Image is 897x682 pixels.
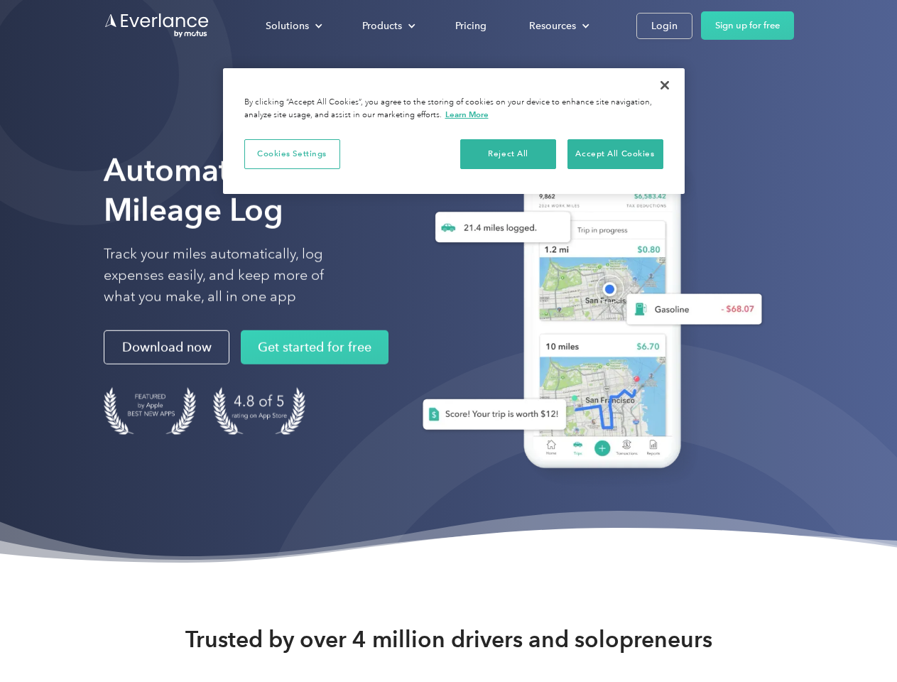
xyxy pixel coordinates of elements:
div: Solutions [251,13,334,38]
button: Cookies Settings [244,139,340,169]
p: Track your miles automatically, log expenses easily, and keep more of what you make, all in one app [104,244,357,308]
a: Get started for free [241,330,388,364]
button: Close [649,70,680,101]
a: More information about your privacy, opens in a new tab [445,109,489,119]
div: Resources [515,13,601,38]
a: Go to homepage [104,12,210,39]
div: Cookie banner [223,68,685,194]
button: Reject All [460,139,556,169]
div: Pricing [455,17,486,35]
a: Pricing [441,13,501,38]
strong: Trusted by over 4 million drivers and solopreneurs [185,625,712,654]
img: Badge for Featured by Apple Best New Apps [104,387,196,435]
img: 4.9 out of 5 stars on the app store [213,387,305,435]
button: Accept All Cookies [567,139,663,169]
a: Sign up for free [701,11,794,40]
a: Download now [104,330,229,364]
div: Login [651,17,678,35]
img: Everlance, mileage tracker app, expense tracking app [400,135,773,489]
div: Privacy [223,68,685,194]
div: By clicking “Accept All Cookies”, you agree to the storing of cookies on your device to enhance s... [244,97,663,121]
a: Login [636,13,692,39]
div: Resources [529,17,576,35]
div: Solutions [266,17,309,35]
div: Products [348,13,427,38]
div: Products [362,17,402,35]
